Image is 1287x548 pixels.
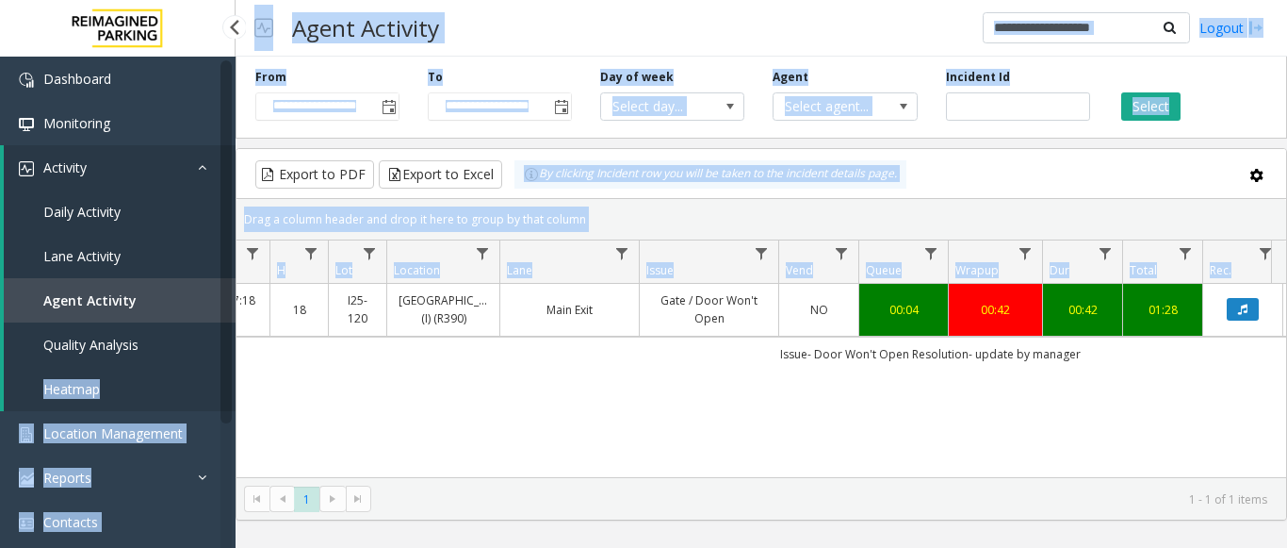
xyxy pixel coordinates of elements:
span: Lane [507,262,532,278]
a: 00:42 [1054,301,1111,319]
span: H [277,262,285,278]
span: Location Management [43,424,183,442]
img: 'icon' [19,516,34,531]
a: Lot Filter Menu [357,241,383,266]
span: Rec. [1210,262,1231,278]
span: Heatmap [43,380,100,398]
a: Dur Filter Menu [1093,241,1118,266]
a: Lane Filter Menu [610,241,635,266]
span: Toggle popup [550,93,571,120]
a: Lane Activity [4,234,236,278]
span: Toggle popup [378,93,399,120]
span: Lot [335,262,352,278]
label: To [428,69,443,86]
a: 01:28 [1134,301,1191,319]
a: Logout [1199,18,1263,38]
div: Drag a column header and drop it here to group by that column [236,203,1286,236]
h3: Agent Activity [283,5,448,51]
a: Total Filter Menu [1173,241,1198,266]
a: 18 [282,301,317,319]
label: From [255,69,286,86]
span: Wrapup [955,262,999,278]
img: 'icon' [19,117,34,132]
span: Dur [1050,262,1069,278]
span: Quality Analysis [43,336,138,354]
img: 'icon' [19,427,34,442]
a: Issue Filter Menu [749,241,774,266]
span: Contacts [43,513,98,531]
span: Dashboard [43,70,111,88]
span: Issue [646,262,674,278]
span: Daily Activity [43,203,121,221]
img: 'icon' [19,472,34,487]
span: Select agent... [774,93,888,120]
div: Data table [236,241,1286,477]
span: Reports [43,469,91,487]
span: Location [394,262,440,278]
a: Gate / Door Won't Open [651,291,767,327]
a: Rec. Filter Menu [1253,241,1279,266]
span: Queue [866,262,902,278]
kendo-pager-info: 1 - 1 of 1 items [383,491,1267,507]
a: Vend Filter Menu [829,241,855,266]
span: Select day... [601,93,715,120]
a: [GEOGRAPHIC_DATA] (I) (R390) [399,291,488,327]
span: Lane Activity [43,247,121,265]
span: Page 1 [294,487,319,512]
a: Main Exit [512,301,627,319]
a: Activity [4,145,236,190]
span: Monitoring [43,114,110,132]
label: Agent [773,69,808,86]
label: Day of week [600,69,674,86]
button: Export to PDF [255,160,374,189]
span: NO [810,302,828,318]
span: Total [1130,262,1157,278]
img: logout [1248,18,1263,38]
label: Incident Id [946,69,1010,86]
a: Location Filter Menu [470,241,496,266]
a: Date Filter Menu [240,241,266,266]
a: Wrapup Filter Menu [1013,241,1038,266]
img: 'icon' [19,161,34,176]
span: Vend [786,262,813,278]
a: NO [790,301,847,319]
span: Agent Activity [43,291,137,309]
button: Select [1121,92,1181,121]
span: Activity [43,158,87,176]
a: 00:42 [960,301,1031,319]
a: Daily Activity [4,190,236,234]
img: infoIcon.svg [524,167,539,182]
img: pageIcon [254,5,273,51]
img: 'icon' [19,73,34,88]
a: Agent Activity [4,278,236,323]
a: H Filter Menu [299,241,324,266]
div: By clicking Incident row you will be taken to the incident details page. [514,160,906,189]
a: Quality Analysis [4,323,236,367]
a: Queue Filter Menu [919,241,944,266]
button: Export to Excel [379,160,502,189]
a: 00:04 [871,301,937,319]
a: I25-120 [340,291,375,327]
a: Heatmap [4,367,236,411]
